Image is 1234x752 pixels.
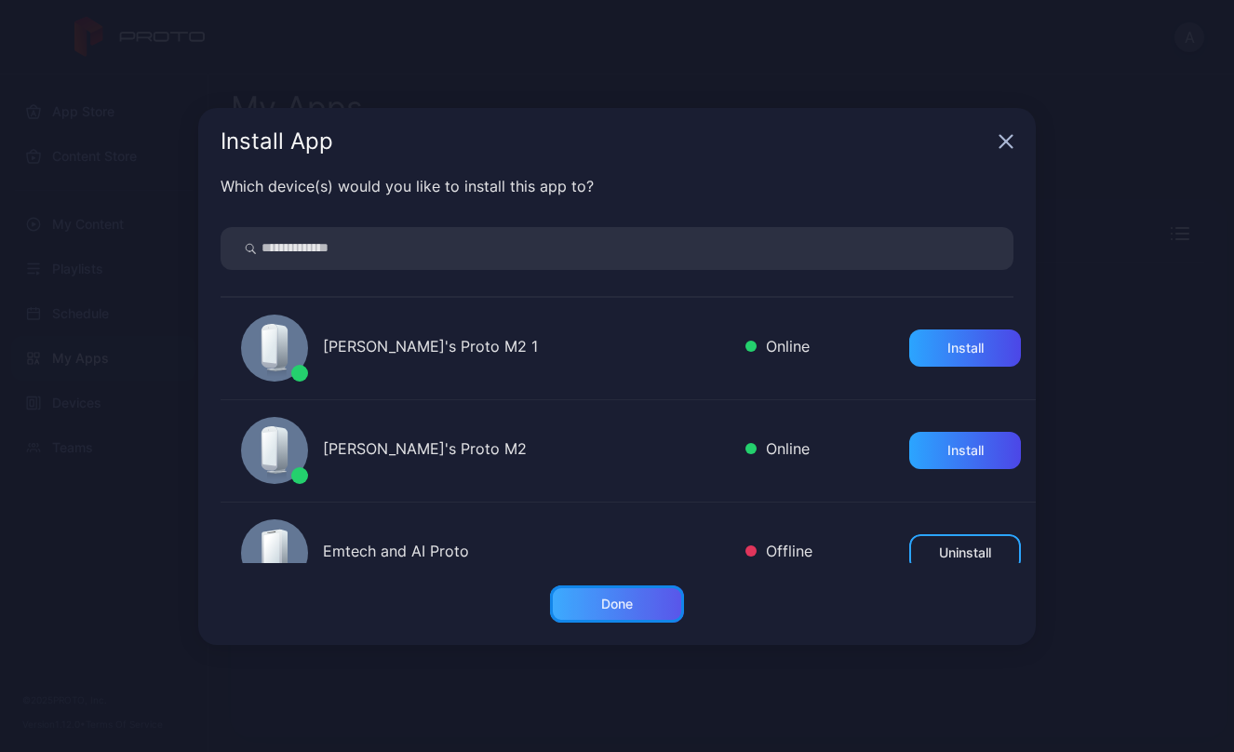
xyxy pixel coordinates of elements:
div: Which device(s) would you like to install this app to? [221,175,1013,197]
div: Online [745,335,810,362]
div: [PERSON_NAME]'s Proto M2 1 [323,335,731,362]
button: Install [909,329,1021,367]
div: Uninstall [939,545,991,560]
div: Emtech and AI Proto [323,540,731,567]
div: Install [947,443,984,458]
div: Online [745,437,810,464]
div: Install App [221,130,991,153]
button: Install [909,432,1021,469]
div: [PERSON_NAME]'s Proto M2 [323,437,731,464]
button: Uninstall [909,534,1021,571]
div: Offline [745,540,812,567]
div: Install [947,341,984,356]
button: Done [550,585,684,623]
